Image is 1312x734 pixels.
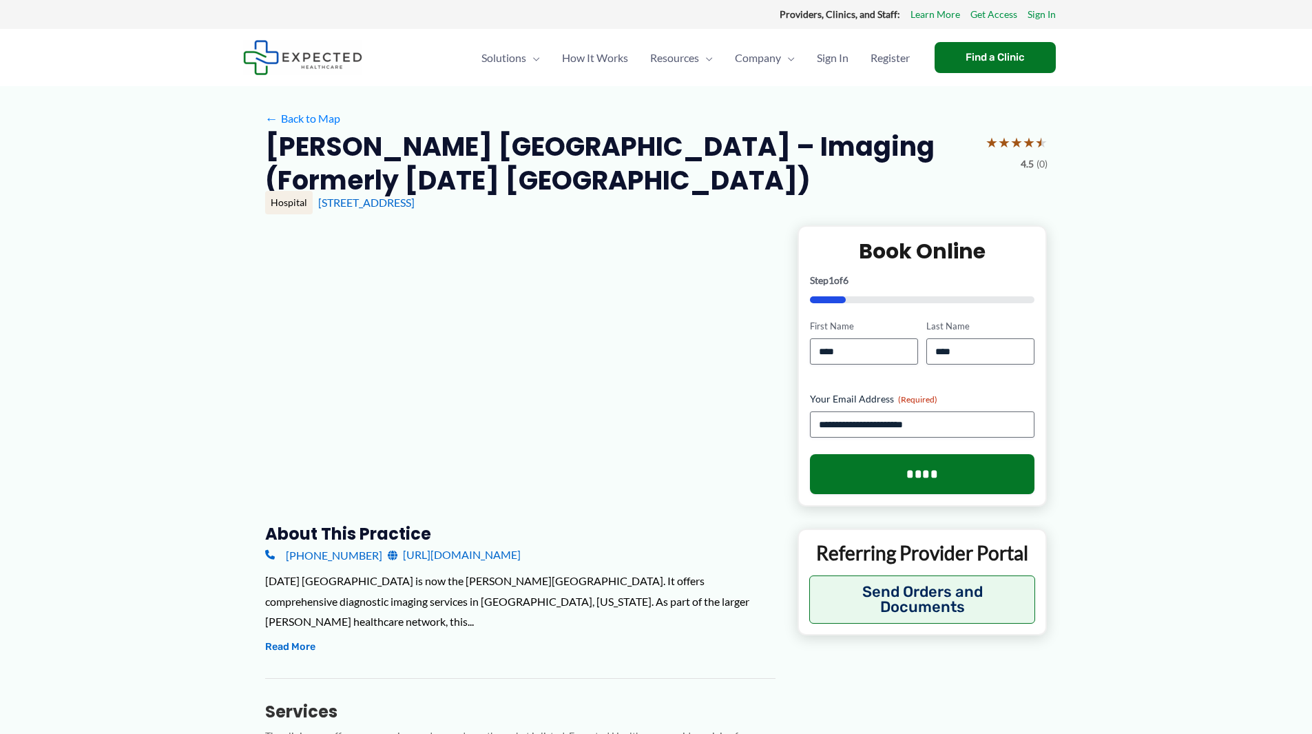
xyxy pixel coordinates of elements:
[265,130,975,198] h2: [PERSON_NAME] [GEOGRAPHIC_DATA] – Imaging (Formerly [DATE] [GEOGRAPHIC_DATA])
[318,196,415,209] a: [STREET_ADDRESS]
[806,34,860,82] a: Sign In
[829,274,834,286] span: 1
[650,34,699,82] span: Resources
[265,112,278,125] span: ←
[243,40,362,75] img: Expected Healthcare Logo - side, dark font, small
[470,34,551,82] a: SolutionsMenu Toggle
[265,108,340,129] a: ←Back to Map
[265,544,382,565] a: [PHONE_NUMBER]
[986,130,998,155] span: ★
[810,392,1035,406] label: Your Email Address
[970,6,1017,23] a: Get Access
[481,34,526,82] span: Solutions
[1021,155,1034,173] span: 4.5
[910,6,960,23] a: Learn More
[926,320,1034,333] label: Last Name
[265,523,775,544] h3: About this practice
[388,544,521,565] a: [URL][DOMAIN_NAME]
[1023,130,1035,155] span: ★
[724,34,806,82] a: CompanyMenu Toggle
[781,34,795,82] span: Menu Toggle
[1035,130,1048,155] span: ★
[810,276,1035,285] p: Step of
[1037,155,1048,173] span: (0)
[810,238,1035,265] h2: Book Online
[935,42,1056,73] a: Find a Clinic
[871,34,910,82] span: Register
[843,274,848,286] span: 6
[735,34,781,82] span: Company
[998,130,1010,155] span: ★
[817,34,848,82] span: Sign In
[1010,130,1023,155] span: ★
[265,571,775,632] div: [DATE] [GEOGRAPHIC_DATA] is now the [PERSON_NAME][GEOGRAPHIC_DATA]. It offers comprehensive diagn...
[265,191,313,214] div: Hospital
[551,34,639,82] a: How It Works
[780,8,900,20] strong: Providers, Clinics, and Staff:
[809,540,1036,565] p: Referring Provider Portal
[1028,6,1056,23] a: Sign In
[898,394,937,405] span: (Required)
[809,575,1036,624] button: Send Orders and Documents
[639,34,724,82] a: ResourcesMenu Toggle
[265,639,315,655] button: Read More
[699,34,713,82] span: Menu Toggle
[860,34,921,82] a: Register
[562,34,628,82] span: How It Works
[470,34,921,82] nav: Primary Site Navigation
[810,320,918,333] label: First Name
[526,34,540,82] span: Menu Toggle
[265,701,775,722] h3: Services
